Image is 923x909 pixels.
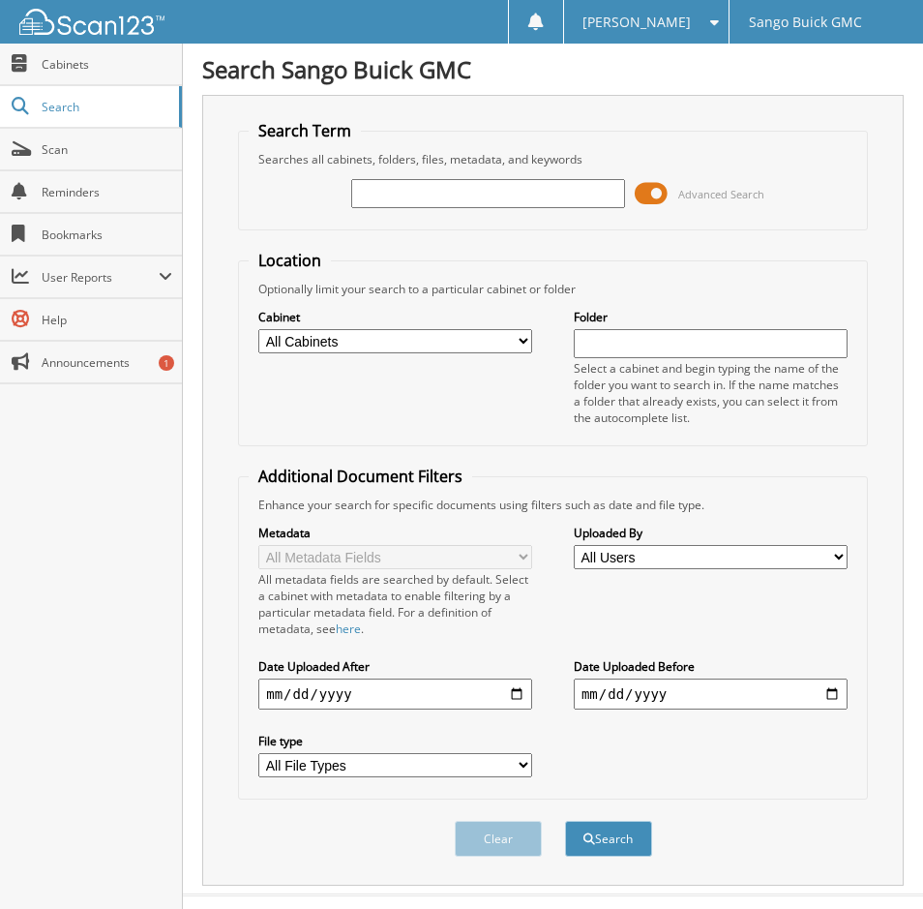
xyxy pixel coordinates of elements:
[258,571,532,637] div: All metadata fields are searched by default. Select a cabinet with metadata to enable filtering b...
[336,621,361,637] a: here
[258,309,532,325] label: Cabinet
[19,9,164,35] img: scan123-logo-white.svg
[249,120,361,141] legend: Search Term
[42,354,172,371] span: Announcements
[249,497,857,513] div: Enhance your search for specific documents using filters such as date and file type.
[574,658,848,675] label: Date Uploaded Before
[258,658,532,675] label: Date Uploaded After
[455,821,542,857] button: Clear
[574,525,848,541] label: Uploaded By
[258,525,532,541] label: Metadata
[42,227,172,243] span: Bookmarks
[249,466,472,487] legend: Additional Document Filters
[249,281,857,297] div: Optionally limit your search to a particular cabinet or folder
[159,355,174,371] div: 1
[42,141,172,158] span: Scan
[42,56,172,73] span: Cabinets
[574,309,848,325] label: Folder
[574,360,848,426] div: Select a cabinet and begin typing the name of the folder you want to search in. If the name match...
[42,312,172,328] span: Help
[565,821,652,857] button: Search
[258,733,532,749] label: File type
[249,151,857,167] div: Searches all cabinets, folders, files, metadata, and keywords
[678,187,764,201] span: Advanced Search
[42,269,159,286] span: User Reports
[749,16,862,28] span: Sango Buick GMC
[42,99,169,115] span: Search
[574,679,848,710] input: end
[258,679,532,710] input: start
[202,53,904,85] h1: Search Sango Buick GMC
[42,184,172,200] span: Reminders
[249,250,331,271] legend: Location
[582,16,691,28] span: [PERSON_NAME]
